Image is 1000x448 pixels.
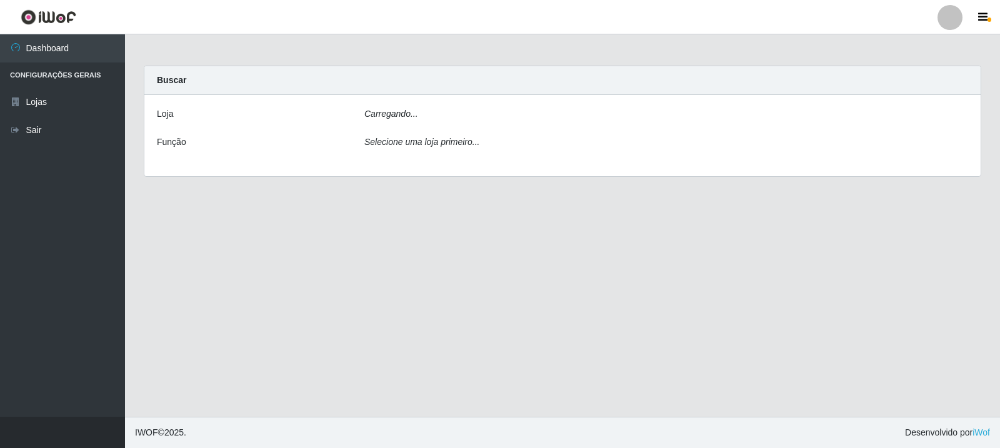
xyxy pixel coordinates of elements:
[21,9,76,25] img: CoreUI Logo
[157,136,186,149] label: Função
[364,109,418,119] i: Carregando...
[972,427,990,437] a: iWof
[905,426,990,439] span: Desenvolvido por
[157,107,173,121] label: Loja
[135,426,186,439] span: © 2025 .
[364,137,479,147] i: Selecione uma loja primeiro...
[157,75,186,85] strong: Buscar
[135,427,158,437] span: IWOF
